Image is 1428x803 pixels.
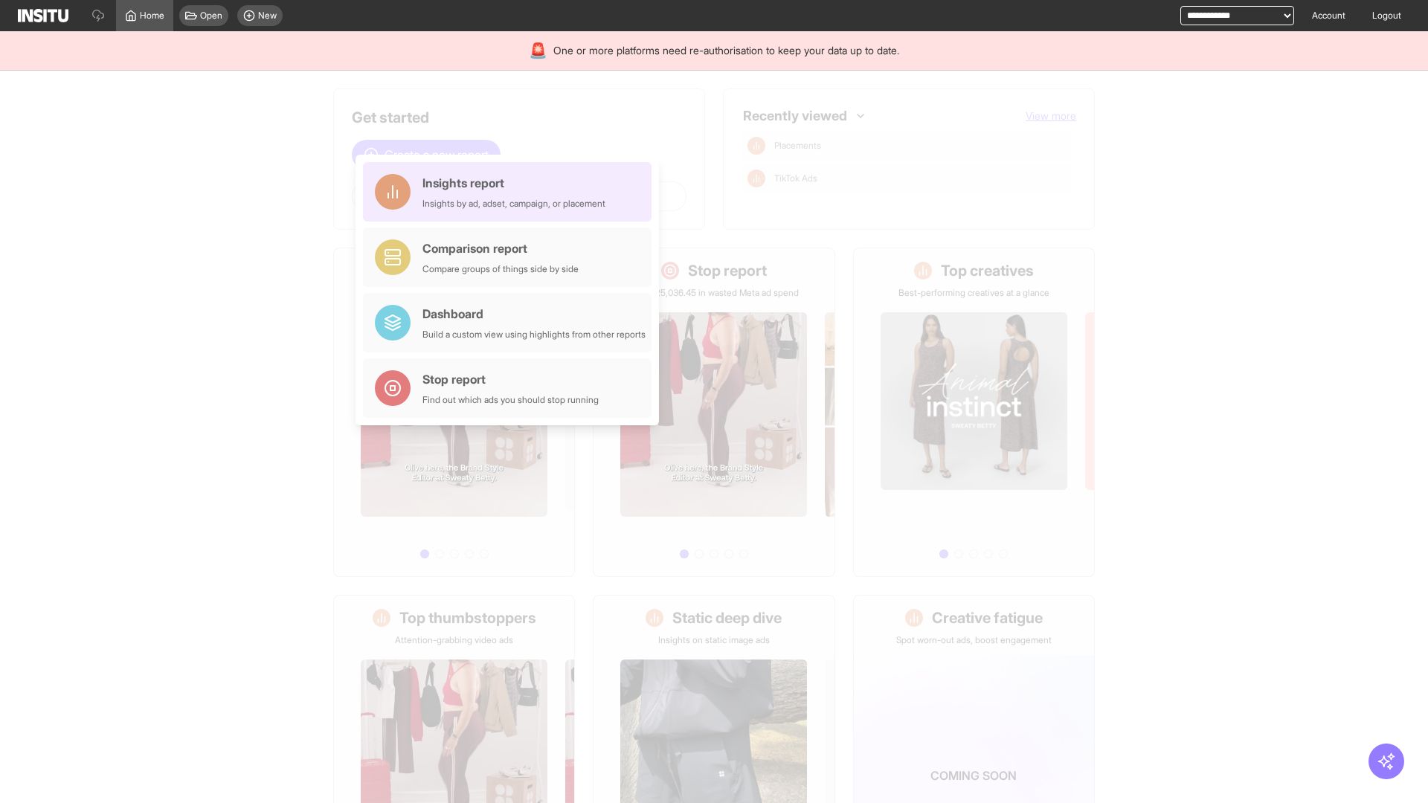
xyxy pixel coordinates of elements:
[258,10,277,22] span: New
[422,174,605,192] div: Insights report
[529,40,547,61] div: 🚨
[422,394,599,406] div: Find out which ads you should stop running
[422,370,599,388] div: Stop report
[140,10,164,22] span: Home
[422,239,579,257] div: Comparison report
[422,329,646,341] div: Build a custom view using highlights from other reports
[422,305,646,323] div: Dashboard
[422,263,579,275] div: Compare groups of things side by side
[553,43,899,58] span: One or more platforms need re-authorisation to keep your data up to date.
[422,198,605,210] div: Insights by ad, adset, campaign, or placement
[18,9,68,22] img: Logo
[200,10,222,22] span: Open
